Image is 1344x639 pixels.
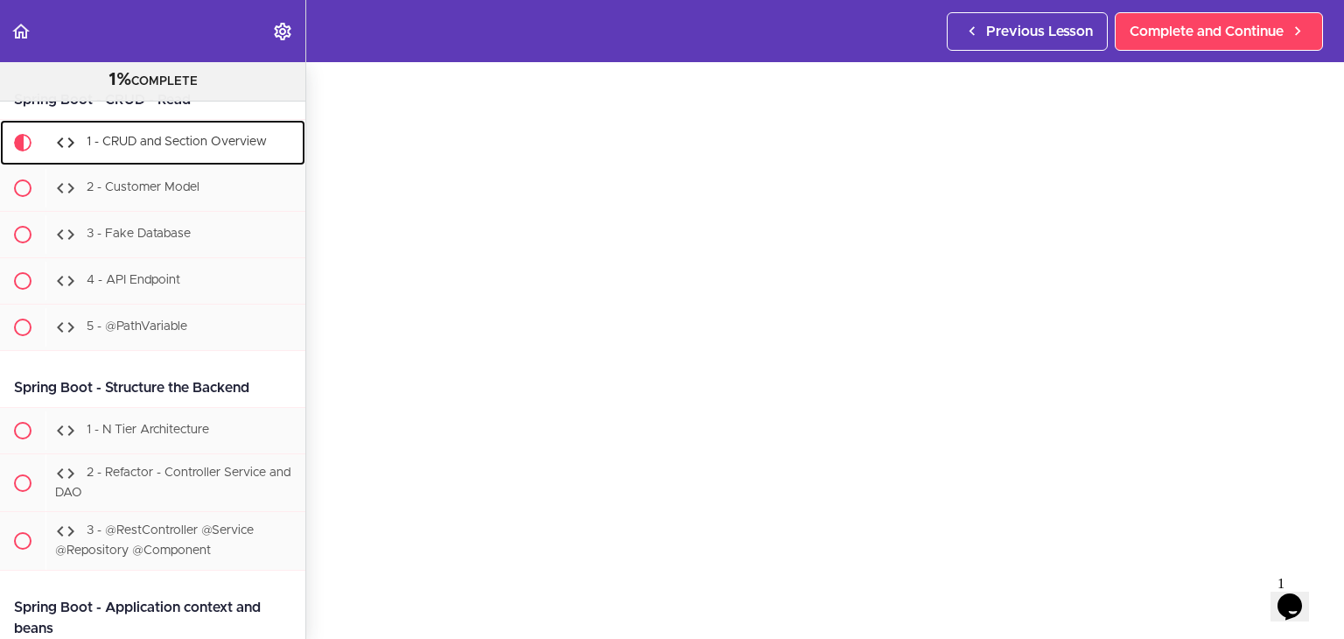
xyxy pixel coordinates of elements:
[108,71,131,88] span: 1%
[87,228,191,240] span: 3 - Fake Database
[87,136,267,148] span: 1 - CRUD and Section Overview
[87,274,180,286] span: 4 - API Endpoint
[1130,21,1284,42] span: Complete and Continue
[87,320,187,333] span: 5 - @PathVariable
[10,21,31,42] svg: Back to course curriculum
[986,21,1093,42] span: Previous Lesson
[87,181,199,193] span: 2 - Customer Model
[1270,569,1326,621] iframe: chat widget
[272,21,293,42] svg: Settings Menu
[55,467,290,499] span: 2 - Refactor - Controller Service and DAO
[55,525,254,558] span: 3 - @RestController @Service @Repository @Component
[22,69,283,92] div: COMPLETE
[947,12,1108,51] a: Previous Lesson
[1115,12,1323,51] a: Complete and Continue
[87,424,209,436] span: 1 - N Tier Architecture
